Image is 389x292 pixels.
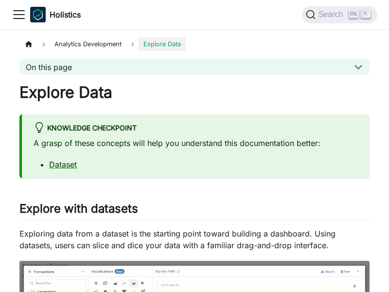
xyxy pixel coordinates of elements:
[34,122,358,135] div: Knowledge Checkpoint
[361,10,371,18] kbd: K
[302,6,377,23] button: Search (Ctrl+K)
[19,59,370,75] button: On this page
[30,7,81,22] a: HolisticsHolistics
[50,9,81,20] b: Holistics
[19,201,370,220] h2: Explore with datasets
[12,7,26,22] button: Toggle navigation bar
[19,37,38,51] a: Home page
[19,228,370,251] p: Exploring data from a dataset is the starting point toward building a dashboard. Using datasets, ...
[316,10,349,19] span: Search
[19,37,370,51] nav: Breadcrumbs
[34,137,358,149] p: A grasp of these concepts will help you understand this documentation better:
[19,83,370,102] h1: Explore Data
[50,37,126,51] span: Analytics Development
[30,7,46,22] img: Holistics
[49,160,77,169] a: Dataset
[139,37,186,51] span: Explore Data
